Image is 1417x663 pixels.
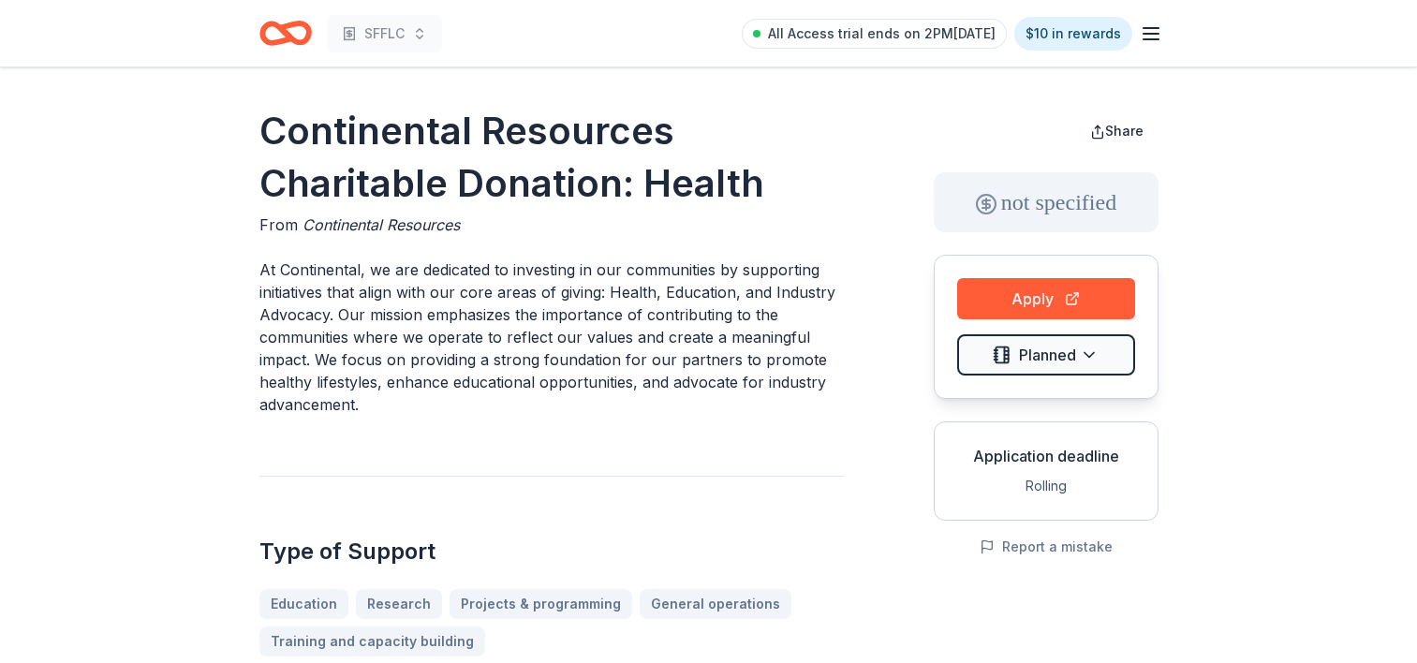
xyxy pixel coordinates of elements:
[259,589,348,619] a: Education
[1014,17,1132,51] a: $10 in rewards
[1075,112,1159,150] button: Share
[259,537,844,567] h2: Type of Support
[957,334,1135,376] button: Planned
[640,589,791,619] a: General operations
[259,626,485,656] a: Training and capacity building
[742,19,1007,49] a: All Access trial ends on 2PM[DATE]
[364,22,405,45] span: SFFLC
[950,445,1143,467] div: Application deadline
[957,278,1135,319] button: Apply
[356,589,442,619] a: Research
[259,105,844,210] h1: Continental Resources Charitable Donation: Health
[450,589,632,619] a: Projects & programming
[934,172,1159,232] div: not specified
[1019,343,1076,367] span: Planned
[303,215,460,234] span: Continental Resources
[768,22,996,45] span: All Access trial ends on 2PM[DATE]
[1105,123,1144,139] span: Share
[259,258,844,416] p: At Continental, we are dedicated to investing in our communities by supporting initiatives that a...
[950,475,1143,497] div: Rolling
[259,11,312,55] a: Home
[980,536,1113,558] button: Report a mistake
[327,15,442,52] button: SFFLC
[259,214,844,236] div: From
